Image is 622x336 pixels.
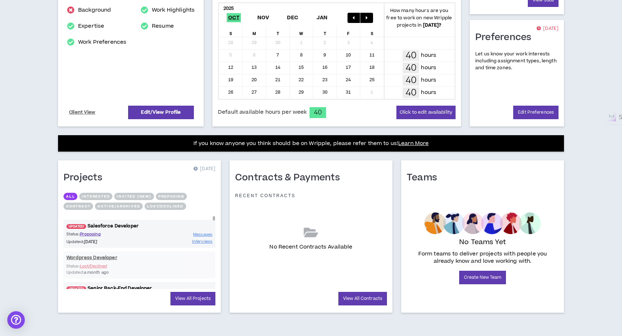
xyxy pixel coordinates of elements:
[423,22,442,28] b: [DATE] ?
[410,250,556,265] p: Form teams to deliver projects with people you already know and love working with.
[338,292,387,305] a: View All Contracts
[156,193,187,200] button: Proposing
[66,239,139,245] p: Updated:
[64,285,215,292] a: UPDATED!Senior Back-End Developer
[128,106,194,119] a: Edit/View Profile
[269,243,352,251] p: No Recent Contracts Available
[421,76,436,84] p: hours
[64,203,93,210] button: Contract
[193,231,212,238] a: Messages
[421,89,436,97] p: hours
[7,311,25,329] div: Open Intercom Messenger
[223,5,234,12] b: 2025
[192,239,212,244] span: Interviews
[78,38,126,47] a: Work Preferences
[170,292,215,305] a: View All Projects
[66,286,86,291] span: UPDATED!
[337,26,361,37] div: F
[152,22,174,31] a: Resume
[475,51,558,72] p: Let us know your work interests including assignment types, length and time zones.
[78,6,111,15] a: Background
[421,51,436,59] p: hours
[398,140,429,147] a: Learn More
[459,237,506,247] p: No Teams Yet
[64,172,108,184] h1: Projects
[193,165,215,173] p: [DATE]
[285,13,300,22] span: Dec
[219,26,243,37] div: S
[266,26,290,37] div: T
[84,239,97,245] i: [DATE]
[152,6,195,15] a: Work Highlights
[384,7,455,29] p: How many hours are you free to work on new Wripple projects in
[95,203,143,210] button: Active/Archived
[421,64,436,72] p: hours
[78,22,104,31] a: Expertise
[218,108,307,116] span: Default available hours per week
[235,172,345,184] h1: Contracts & Payments
[193,139,429,148] p: If you know anyone you think should be on Wripple, please refer them to us!
[79,193,112,200] button: Interested
[313,26,337,37] div: T
[360,26,384,37] div: S
[114,193,154,200] button: Invited (new)
[290,26,314,37] div: W
[68,106,97,119] a: Client View
[66,224,86,229] span: UPDATED!
[235,193,296,199] p: Recent Contracts
[256,13,271,22] span: Nov
[64,193,77,200] button: All
[64,223,215,230] a: UPDATED!Salesforce Developer
[80,231,101,237] span: Proposing
[424,212,541,234] img: empty
[243,26,266,37] div: M
[459,271,506,284] a: Create New Team
[227,13,241,22] span: Oct
[513,106,558,119] a: Edit Preferences
[193,232,212,237] span: Messages
[537,25,558,32] p: [DATE]
[475,32,537,43] h1: Preferences
[396,106,456,119] button: Click to edit availability
[192,238,212,245] a: Interviews
[407,172,442,184] h1: Teams
[315,13,329,22] span: Jan
[145,203,186,210] button: Lost/Declined
[66,231,139,237] p: Status:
